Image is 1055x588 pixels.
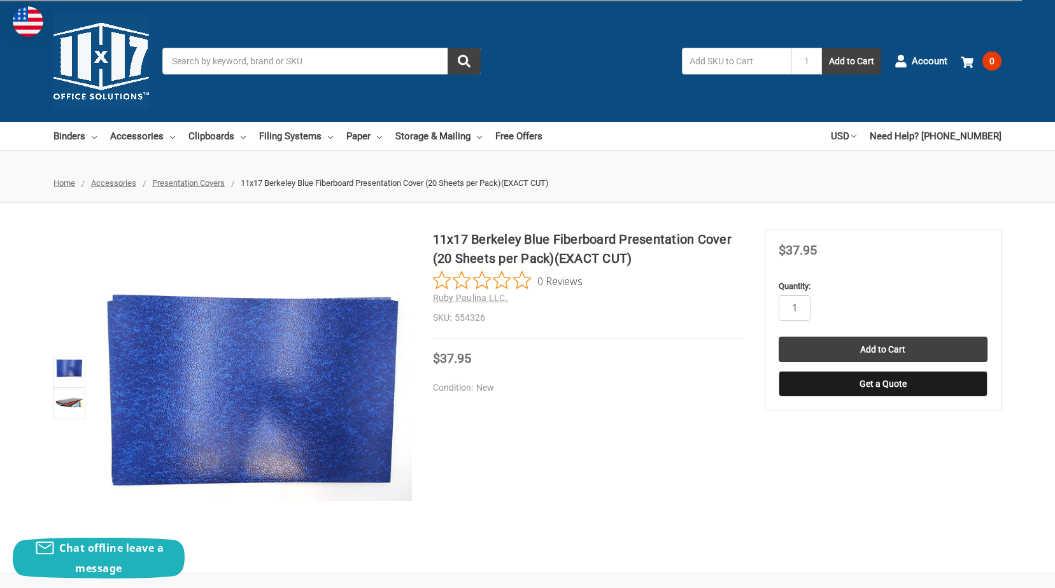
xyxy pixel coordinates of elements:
[682,48,791,74] input: Add SKU to Cart
[53,178,75,188] a: Home
[13,6,43,37] img: duty and tax information for United States
[395,122,482,150] a: Storage & Mailing
[241,178,549,188] span: 11x17 Berkeley Blue Fiberboard Presentation Cover (20 Sheets per Pack)(EXACT CUT)
[96,274,412,501] img: 11x17 Berkeley Blue Fiberboard Presentation Cover (20 Sheets per Pack)(EXACT CUT)
[433,230,744,268] h1: 11x17 Berkeley Blue Fiberboard Presentation Cover (20 Sheets per Pack)(EXACT CUT)
[433,293,508,303] a: Ruby Paulina LLC.
[13,538,185,578] button: Chat offline leave a message
[91,178,136,188] a: Accessories
[433,351,471,366] span: $37.95
[53,122,97,150] a: Binders
[433,311,744,325] dd: 554326
[779,280,988,293] label: Quantity:
[433,271,583,290] button: Rated 0 out of 5 stars from 0 reviews. Jump to reviews.
[982,52,1002,71] span: 0
[779,242,817,258] span: $37.95
[188,122,246,150] a: Clipboards
[152,178,225,188] a: Presentation Covers
[870,122,1002,150] a: Need Help? [PHONE_NUMBER]
[259,122,333,150] a: Filing Systems
[950,554,1055,588] iframe: Google Customer Reviews
[822,48,881,74] button: Add to Cart
[55,389,83,417] img: 11x17 Berkeley Blue Fiberboard Presentation Cover (20 Sheets per Pack)(EXACT CUT)
[433,381,473,395] dt: Condition:
[895,45,947,78] a: Account
[831,122,856,150] a: USD
[110,122,175,150] a: Accessories
[779,337,988,362] input: Add to Cart
[433,311,451,325] dt: SKU:
[537,271,583,290] span: 0 Reviews
[55,358,83,377] img: 11x17 Berkeley Blue Fiberboard Presentation Cover (20 Sheets per Pack)(EXACT CUT)
[433,381,738,395] dd: New
[912,54,947,69] span: Account
[495,122,542,150] a: Free Offers
[346,122,382,150] a: Paper
[779,371,988,396] button: Get a Quote
[961,45,1002,78] a: 0
[59,541,164,575] span: Chat offline leave a message
[162,48,481,74] input: Search by keyword, brand or SKU
[53,13,149,109] img: 11x17.com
